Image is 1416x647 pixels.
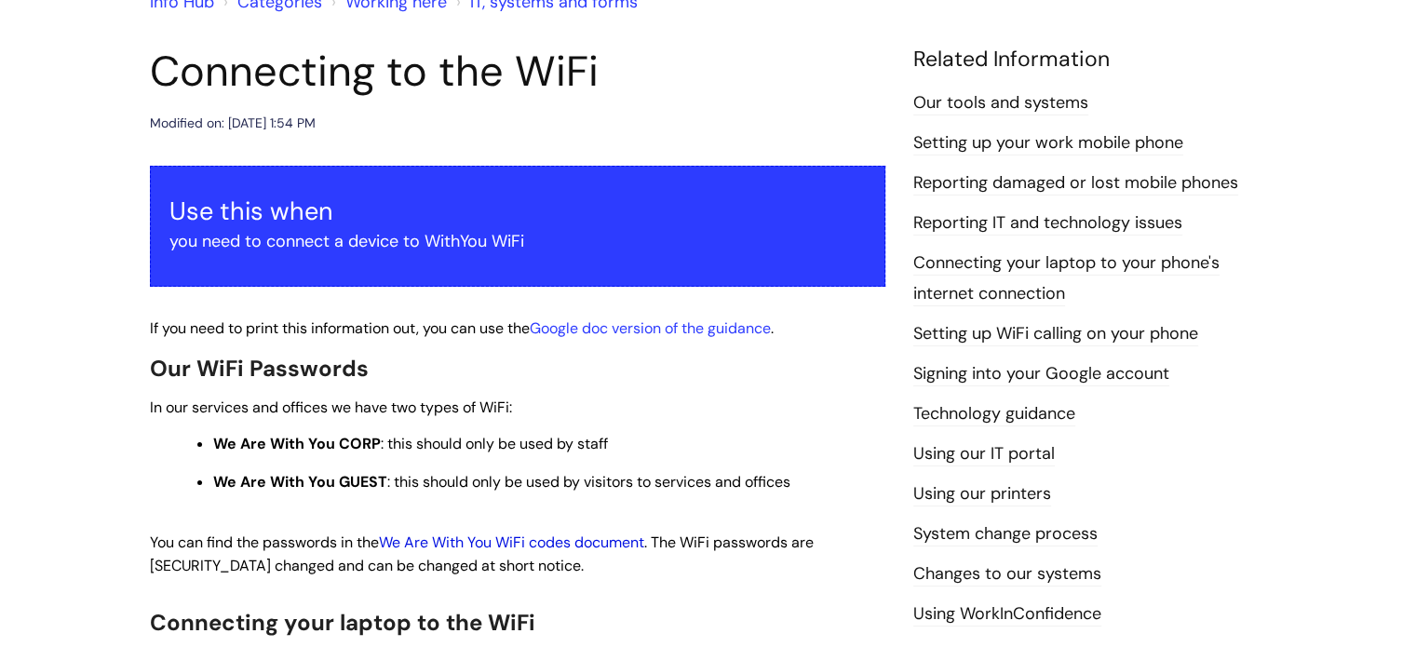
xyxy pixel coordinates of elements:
[913,47,1267,73] h4: Related Information
[150,354,369,383] span: Our WiFi Passwords
[913,562,1101,586] a: Changes to our systems
[530,318,771,338] a: Google doc version of the guidance
[913,442,1055,466] a: Using our IT portal
[150,112,316,135] div: Modified on: [DATE] 1:54 PM
[213,434,608,453] span: : this should only be used by staff
[913,362,1169,386] a: Signing into your Google account
[150,47,885,97] h1: Connecting to the WiFi
[150,318,774,338] span: If you need to print this information out, you can use the .
[379,532,644,552] a: We Are With You WiFi codes document
[913,402,1075,426] a: Technology guidance
[213,434,381,453] strong: We Are With You CORP
[913,251,1220,305] a: Connecting your laptop to your phone's internet connection
[150,398,512,417] span: In our services and offices we have two types of WiFi:
[213,472,790,492] span: : this should only be used by visitors to services and offices
[913,482,1051,506] a: Using our printers
[913,171,1238,195] a: Reporting damaged or lost mobile phones
[150,532,814,575] span: You can find the passwords in the . The WiFi passwords are [SECURITY_DATA] changed and can be cha...
[150,608,535,637] span: Connecting your laptop to the WiFi
[913,131,1183,155] a: Setting up your work mobile phone
[169,226,866,256] p: you need to connect a device to WithYou WiFi
[169,196,866,226] h3: Use this when
[913,322,1198,346] a: Setting up WiFi calling on your phone
[913,91,1088,115] a: Our tools and systems
[913,602,1101,627] a: Using WorkInConfidence
[913,211,1182,236] a: Reporting IT and technology issues
[213,472,387,492] strong: We Are With You GUEST
[913,522,1098,546] a: System change process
